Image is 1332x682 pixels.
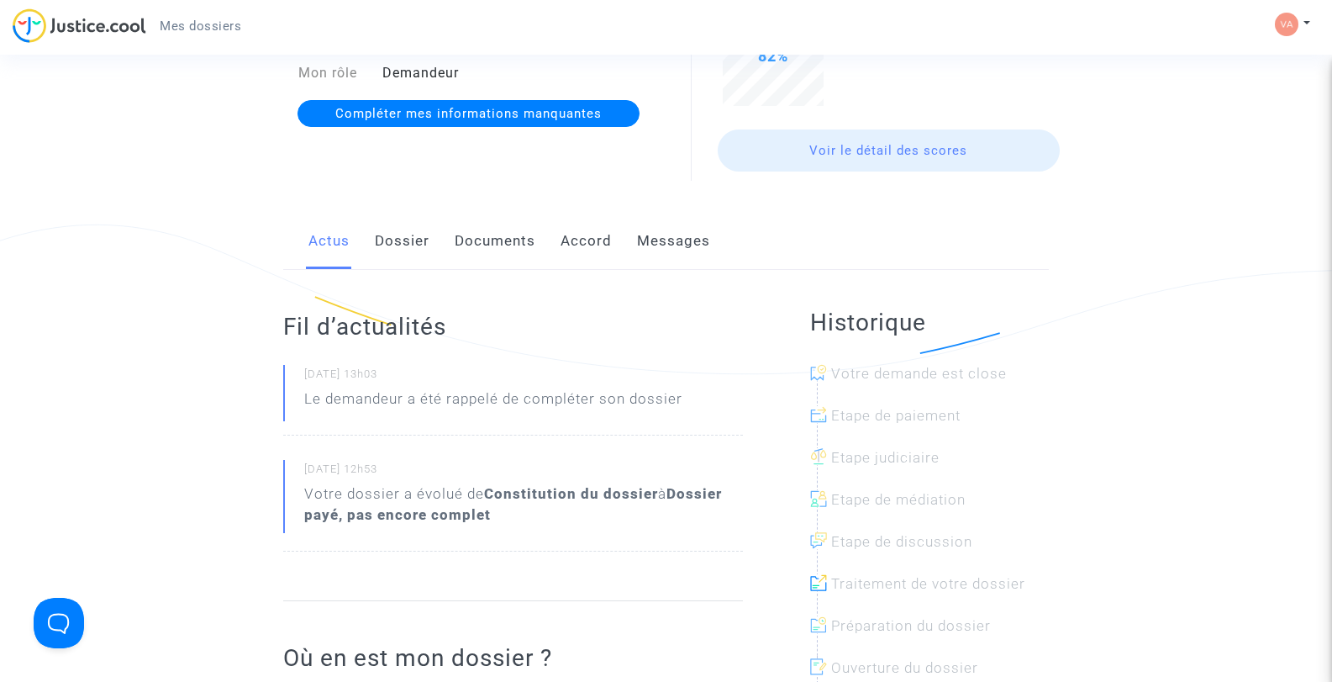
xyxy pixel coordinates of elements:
[375,214,429,269] a: Dossier
[308,214,350,269] a: Actus
[718,130,1061,172] a: Voir le détail des scores
[1275,13,1298,36] img: 13fa1c298b4553164566b4ab2262b97e
[304,389,682,418] p: Le demandeur a été rappelé de compléter son dossier
[283,643,743,673] h2: Où en est mon dossier ?
[484,485,658,502] b: Constitution du dossier
[561,214,612,269] a: Accord
[160,19,241,34] span: Mes dossiers
[370,63,666,83] div: Demandeur
[831,365,1007,382] span: Votre demande est close
[455,214,535,269] a: Documents
[271,63,370,83] div: Mon rôle
[304,485,722,523] b: Dossier payé, pas encore complet
[637,214,710,269] a: Messages
[13,8,146,43] img: jc-logo.svg
[304,484,743,526] div: Votre dossier a évolué de à
[304,367,743,389] small: [DATE] 13h03
[810,308,1049,337] h2: Historique
[146,13,255,39] a: Mes dossiers
[758,47,788,65] span: 82%
[34,598,84,648] iframe: Help Scout Beacon - Open
[283,312,743,341] h2: Fil d’actualités
[335,106,602,121] span: Compléter mes informations manquantes
[304,462,743,484] small: [DATE] 12h53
